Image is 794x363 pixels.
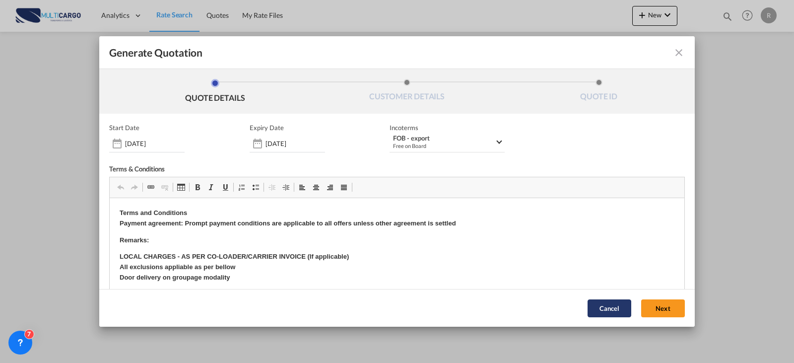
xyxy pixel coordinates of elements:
li: QUOTE ID [503,79,695,106]
a: Aumentar Recuo [279,181,293,194]
a: Inserir/Editar Link (Ctrl+K) [144,181,158,194]
li: CUSTOMER DETAILS [311,79,503,106]
a: Remover Link [158,181,172,194]
a: Sublinhado (Ctrl+U) [218,181,232,194]
p: Start Date [109,124,139,132]
strong: Quote conditions: • Valid for non-hazardous general cargo. • Subject to final cargo details and a... [10,92,413,182]
div: Terms & Conditions [109,165,397,177]
a: Diminuir Recuo [265,181,279,194]
md-select: Select Incoterms: FOB - export Free on Board [390,135,505,152]
a: Lista numerada [235,181,249,194]
a: Tabela [174,181,188,194]
iframe: Editor, editor6 [110,198,684,297]
a: Alinhar Direita [323,181,337,194]
button: Next [641,299,685,317]
a: Desfazer (Ctrl+Z) [114,181,128,194]
a: Itálico (Ctrl+I) [204,181,218,194]
a: Justificar [337,181,351,194]
span: Generate Quotation [109,46,202,59]
input: Start date [125,140,185,147]
div: Free on Board [393,142,495,149]
input: Expiry date [265,140,325,147]
div: FOB - export [393,135,495,142]
a: Centralizado [309,181,323,194]
p: Expiry Date [250,124,284,132]
button: Cancel [588,299,631,317]
span: Incoterms [390,124,505,132]
a: Negrito (Ctrl+B) [191,181,204,194]
a: Alinhar Esquerda [295,181,309,194]
md-icon: icon-close fg-AAA8AD cursor m-0 [673,47,685,59]
a: Refazer (Ctrl+Y) [128,181,141,194]
a: Lista sem números [249,181,263,194]
li: QUOTE DETAILS [119,79,311,106]
md-dialog: Generate QuotationQUOTE ... [99,36,695,327]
